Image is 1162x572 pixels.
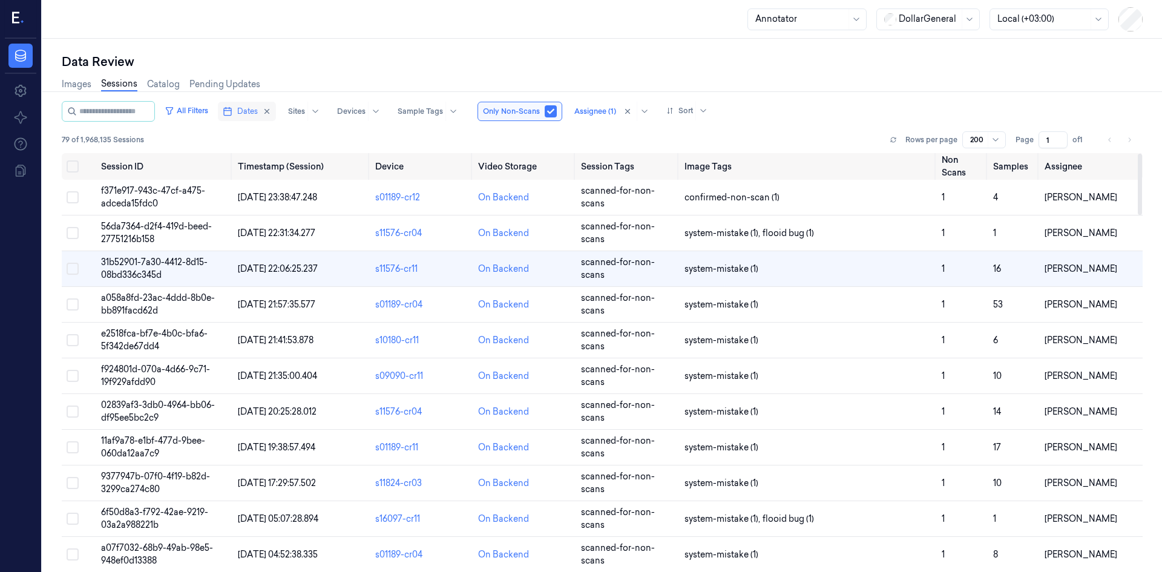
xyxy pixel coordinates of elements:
span: [PERSON_NAME] [1045,228,1117,238]
div: s01189-cr04 [375,298,468,311]
span: scanned-for-non-scans [581,399,655,423]
button: Select row [67,441,79,453]
span: scanned-for-non-scans [581,364,655,387]
th: Video Storage [473,153,576,180]
button: Select row [67,227,79,239]
div: On Backend [478,191,529,204]
span: [DATE] 04:52:38.335 [238,549,318,560]
div: On Backend [478,406,529,418]
div: Data Review [62,53,1143,70]
span: 8 [993,549,998,560]
th: Device [370,153,473,180]
span: 1 [993,228,996,238]
span: 1 [942,335,945,346]
div: On Backend [478,263,529,275]
span: [PERSON_NAME] [1045,549,1117,560]
span: scanned-for-non-scans [581,257,655,280]
div: s11824-cr03 [375,477,468,490]
span: 11af9a78-e1bf-477d-9bee-060da12aa7c9 [101,435,205,459]
span: Page [1016,134,1034,145]
span: system-mistake (1) [684,334,758,347]
span: system-mistake (1) [684,263,758,275]
span: [DATE] 22:06:25.237 [238,263,318,274]
span: system-mistake (1) , [684,227,763,240]
span: 1 [942,406,945,417]
div: On Backend [478,548,529,561]
th: Non Scans [937,153,988,180]
span: 10 [993,478,1002,488]
span: system-mistake (1) [684,548,758,561]
span: [DATE] 19:38:57.494 [238,442,315,453]
span: 1 [942,192,945,203]
span: 53 [993,299,1003,310]
span: flooid bug (1) [763,513,814,525]
span: [PERSON_NAME] [1045,335,1117,346]
button: Select row [67,298,79,311]
span: e2518fca-bf7e-4b0c-bfa6-5f342de67dd4 [101,328,208,352]
div: On Backend [478,477,529,490]
span: 6 [993,335,998,346]
button: Select all [67,160,79,173]
th: Samples [988,153,1040,180]
span: [PERSON_NAME] [1045,478,1117,488]
span: scanned-for-non-scans [581,328,655,352]
span: f924801d-070a-4d66-9c71-19f929afdd90 [101,364,210,387]
span: [DATE] 21:35:00.404 [238,370,317,381]
span: scanned-for-non-scans [581,221,655,245]
span: 31b52901-7a30-4412-8d15-08bd336c345d [101,257,208,280]
div: On Backend [478,334,529,347]
th: Timestamp (Session) [233,153,370,180]
div: s01189-cr11 [375,441,468,454]
button: Select row [67,477,79,489]
div: s11576-cr04 [375,227,468,240]
span: 1 [942,370,945,381]
span: 16 [993,263,1001,274]
span: Only Non-Scans [483,106,540,117]
button: Select row [67,263,79,275]
span: 1 [942,478,945,488]
span: scanned-for-non-scans [581,435,655,459]
span: 4 [993,192,998,203]
a: Images [62,78,91,91]
span: 02839af3-3db0-4964-bb06-df95ee5bc2c9 [101,399,215,423]
span: scanned-for-non-scans [581,185,655,209]
span: [PERSON_NAME] [1045,442,1117,453]
span: system-mistake (1) [684,406,758,418]
span: 1 [993,513,996,524]
span: Dates [237,106,258,117]
span: of 1 [1072,134,1092,145]
p: Rows per page [905,134,957,145]
span: 14 [993,406,1001,417]
span: [PERSON_NAME] [1045,263,1117,274]
th: Image Tags [680,153,937,180]
div: s10180-cr11 [375,334,468,347]
span: system-mistake (1) [684,477,758,490]
div: s01189-cr04 [375,548,468,561]
span: [PERSON_NAME] [1045,192,1117,203]
span: [DATE] 20:25:28.012 [238,406,317,417]
button: Select row [67,334,79,346]
span: scanned-for-non-scans [581,292,655,316]
div: On Backend [478,298,529,311]
button: Select row [67,406,79,418]
span: confirmed-non-scan (1) [684,191,780,204]
span: [DATE] 22:31:34.277 [238,228,315,238]
button: Select row [67,370,79,382]
nav: pagination [1101,131,1138,148]
span: [PERSON_NAME] [1045,370,1117,381]
span: system-mistake (1) , [684,513,763,525]
div: s11576-cr11 [375,263,468,275]
span: [PERSON_NAME] [1045,406,1117,417]
span: system-mistake (1) [684,370,758,383]
span: 17 [993,442,1001,453]
div: s01189-cr12 [375,191,468,204]
button: Dates [218,102,276,121]
span: a07f7032-68b9-49ab-98e5-948ef0d13388 [101,542,213,566]
span: system-mistake (1) [684,298,758,311]
div: On Backend [478,370,529,383]
span: system-mistake (1) [684,441,758,454]
th: Session Tags [576,153,679,180]
span: 1 [942,549,945,560]
div: On Backend [478,513,529,525]
div: On Backend [478,441,529,454]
